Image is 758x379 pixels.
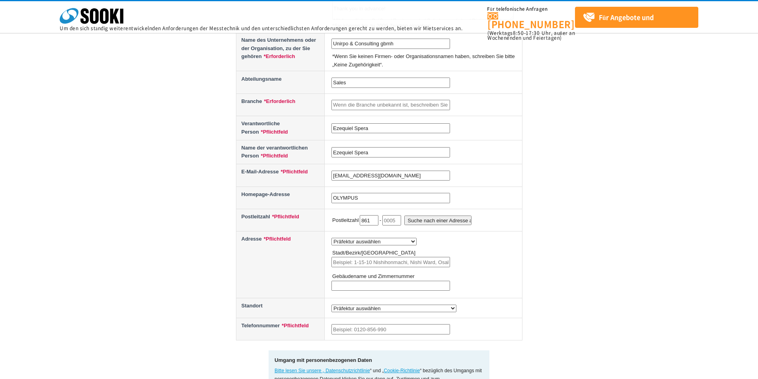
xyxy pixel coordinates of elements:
input: Beispiel: Soki Co., Ltd. [331,39,450,49]
input: Beispiel: Soki Taro [331,147,450,157]
font: Standort [242,303,263,309]
font: Postleitzahl [242,214,270,220]
a: Bitte lesen Sie unsere „ Datenschutzrichtlinie [275,368,370,373]
font: Adresse [242,236,262,242]
font: *Pflichtfeld [264,236,291,242]
font: *Pflichtfeld [281,169,308,175]
a: [PHONE_NUMBER] [487,12,575,29]
font: Um den sich ständig weiterentwickelnden Anforderungen der Messtechnik und den unterschiedlichsten... [60,25,462,32]
font: *Wenn Sie keinen Firmen- oder Organisationsnamen haben, schreiben Sie bitte „Keine Zugehörigkeit“. [332,53,515,68]
input: Wenn die Branche unbekannt ist, beschreiben Sie bitte die Geschäftsdetails. [331,100,450,110]
font: 8:50 [513,29,524,37]
input: 550 [360,215,378,225]
font: Name der verantwortlichen Person [242,145,308,159]
font: Branche [242,98,262,104]
font: Stadt/Bezirk/[GEOGRAPHIC_DATA] [332,250,415,256]
font: Gebäudename und Zimmernummer [332,273,415,279]
font: - [380,218,381,224]
font: - [524,29,526,37]
input: Beispiel: https://sooki.co.jp/ [331,193,450,203]
a: Für Angebote und Anfragen [575,7,698,28]
input: Beispiel: example@sooki.co.jp [331,171,450,181]
font: [PHONE_NUMBER] [487,17,575,31]
font: Name des Unternehmens oder der Organisation, zu der Sie gehören [242,37,316,60]
font: *Pflichtfeld [261,153,288,159]
font: , außer an Wochenenden und Feiertagen) [487,29,575,41]
font: *Erforderlich [264,98,296,104]
input: Beispiel: 0120-856-990 [331,324,450,334]
font: Verantwortliche Person [242,121,280,135]
font: “ und „ [370,368,384,373]
font: *Pflichtfeld [272,214,299,220]
input: Suche nach einer Adresse anhand der Postleitzahl [404,216,472,225]
font: Für Angebote und Anfragen [583,12,654,42]
font: Telefonnummer [242,323,280,328]
font: *Pflichtfeld [282,323,309,328]
font: Homepage-Adresse [242,191,290,197]
input: Beispiel) Souki Taro [331,123,450,134]
font: Abteilungsname [242,76,282,82]
font: Postleitzahl [332,218,359,224]
font: *Erforderlich [264,53,295,59]
input: Beispiel: Kundendienstabteilung [331,78,450,88]
font: E-Mail-Adresse [242,169,279,175]
font: (Werktags [487,29,513,37]
font: Für telefonische Anfragen [487,6,548,12]
font: Umgang mit personenbezogenen Daten [275,357,372,363]
font: 17:30 Uhr [526,29,551,37]
a: Cookie-Richtlinie [384,368,420,373]
font: *Pflichtfeld [261,129,288,135]
input: Beispiel: 1-15-10 Nishihonmachi, Nishi Ward, Osaka City [331,257,450,267]
input: 0005 [382,215,401,225]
